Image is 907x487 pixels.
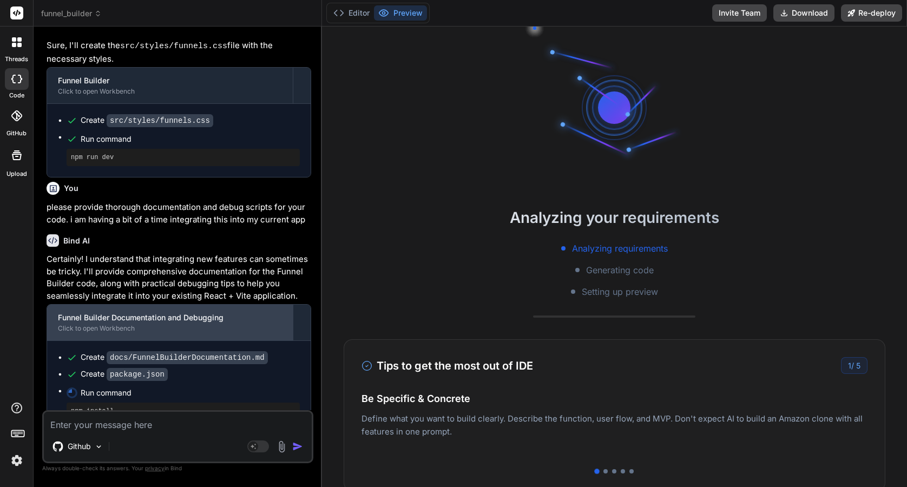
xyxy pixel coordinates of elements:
img: icon [292,441,303,452]
label: GitHub [6,129,27,138]
div: Funnel Builder Documentation and Debugging [58,312,282,323]
button: Preview [374,5,427,21]
div: / [841,357,867,374]
p: Sure, I'll create the file with the necessary styles. [47,40,311,65]
pre: npm run dev [71,153,295,162]
p: Certainly! I understand that integrating new features can sometimes be tricky. I'll provide compr... [47,253,311,302]
span: Run command [81,387,300,398]
span: Analyzing requirements [572,242,668,255]
label: code [9,91,24,100]
img: Pick Models [94,442,103,451]
pre: npm install [71,407,295,416]
div: Click to open Workbench [58,324,282,333]
code: src/styles/funnels.css [107,114,213,127]
span: 1 [848,361,851,370]
p: Always double-check its answers. Your in Bind [42,463,313,473]
button: Funnel Builder Documentation and DebuggingClick to open Workbench [47,305,293,340]
span: Generating code [586,264,654,277]
h3: Tips to get the most out of IDE [362,358,533,374]
label: Upload [6,169,27,179]
h4: Be Specific & Concrete [362,391,867,406]
h6: You [64,183,78,194]
span: funnel_builder [41,8,102,19]
button: Editor [329,5,374,21]
h6: Bind AI [63,235,90,246]
span: privacy [145,465,165,471]
button: Funnel BuilderClick to open Workbench [47,68,293,103]
p: please provide thorough documentation and debug scripts for your code. i am having a bit of a tim... [47,201,311,226]
button: Re-deploy [841,4,902,22]
div: Create [81,115,213,126]
code: src/styles/funnels.css [120,42,227,51]
span: Setting up preview [582,285,658,298]
div: Create [81,352,268,363]
p: Github [68,441,91,452]
label: threads [5,55,28,64]
div: Click to open Workbench [58,87,282,96]
code: docs/FunnelBuilderDocumentation.md [107,351,268,364]
code: package.json [107,368,168,381]
span: Run command [81,134,300,144]
h2: Analyzing your requirements [322,206,907,229]
img: attachment [275,440,288,453]
span: 5 [856,361,860,370]
img: settings [8,451,26,470]
div: Funnel Builder [58,75,282,86]
button: Download [773,4,834,22]
button: Invite Team [712,4,767,22]
div: Create [81,368,168,380]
